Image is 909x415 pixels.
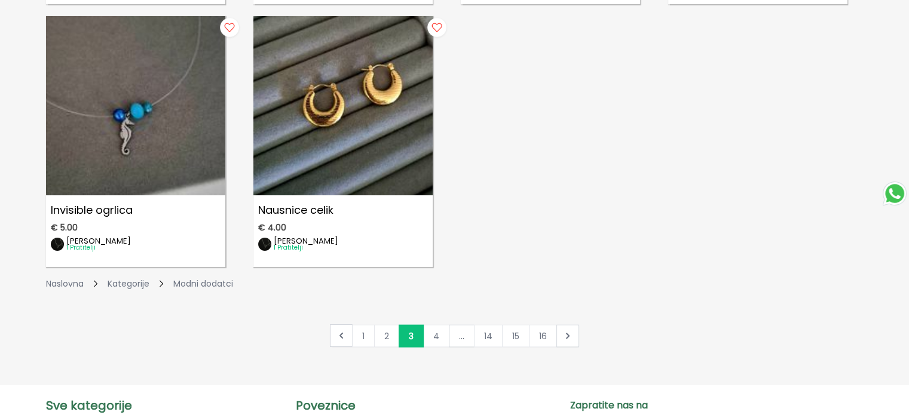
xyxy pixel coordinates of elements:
img: Nausnice celik [253,16,433,195]
p: Sve kategorije [46,399,291,411]
p: [PERSON_NAME] [274,237,338,245]
p: [PERSON_NAME] [66,237,131,245]
a: Page 14 [474,324,503,347]
img: image [258,238,271,251]
p: Nausnice celik [253,200,433,220]
p: Invisible ogrlica [46,200,225,220]
a: Modni dodatci [173,278,233,290]
a: Page 1 [352,324,375,347]
p: 1 Pratitelji [274,245,338,251]
a: Nausnice celikNausnice celik€ 4.00image[PERSON_NAME]1 Pratitelji [253,16,433,267]
a: Jump forward [449,324,475,347]
span: € 4.00 [258,223,286,232]
a: Previous page [335,330,347,342]
a: Next page [562,330,574,342]
a: Page 2 [374,324,399,347]
a: Kategorije [108,278,149,290]
a: Page 16 [529,324,557,347]
a: Page 15 [502,324,530,347]
a: Page 4 [423,324,449,347]
a: Naslovna [46,278,84,290]
p: Poveznice [296,399,565,411]
img: image [51,238,64,251]
p: Zapratite nas na [570,399,840,411]
img: follow button [425,16,449,40]
a: Invisible ogrlicaInvisible ogrlica€ 5.00image[PERSON_NAME]1 Pratitelji [46,16,225,267]
img: Invisible ogrlica [46,16,225,195]
ul: Pagination [330,324,579,347]
a: Page 3 is your current page [399,324,424,347]
img: follow button [218,16,241,40]
span: € 5.00 [51,223,78,232]
p: 1 Pratitelji [66,245,131,251]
